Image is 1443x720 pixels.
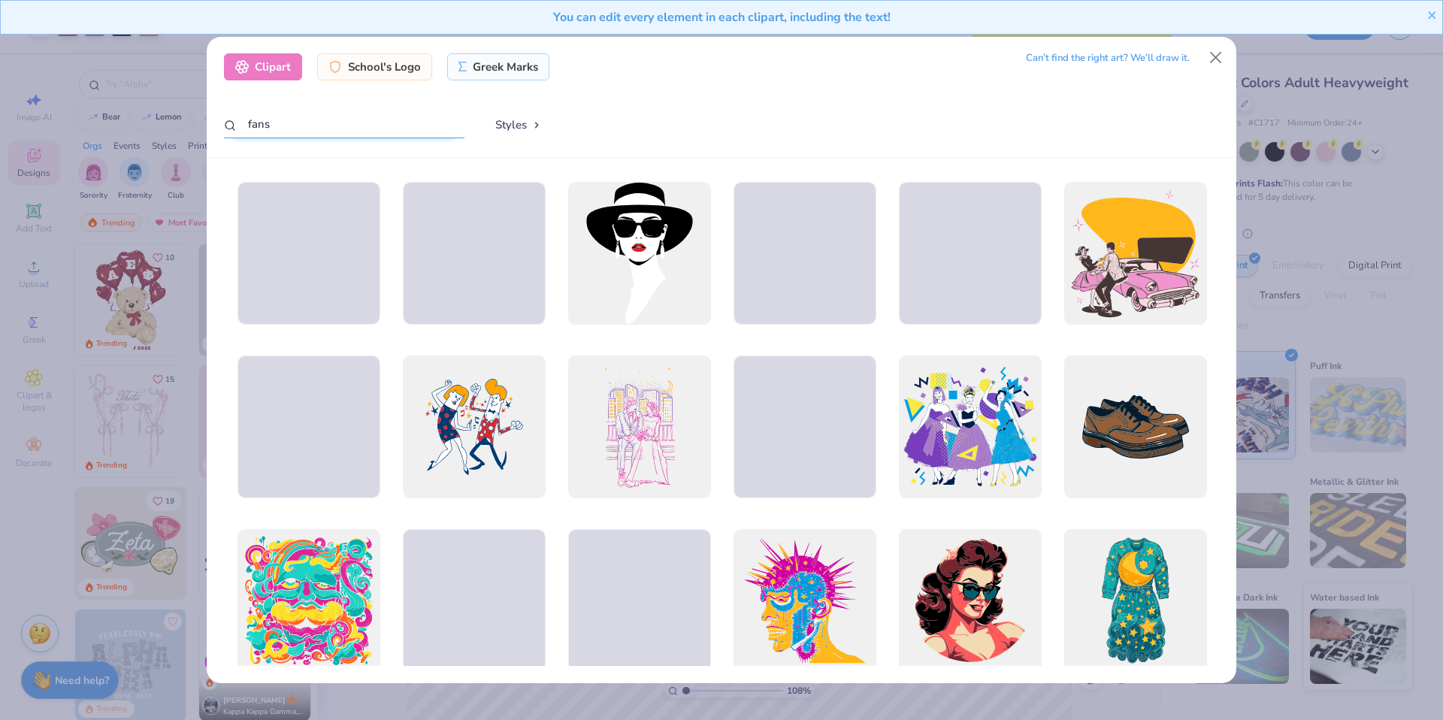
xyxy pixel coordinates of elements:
div: Clipart [224,53,302,80]
input: Search by name [224,110,464,138]
div: School's Logo [317,53,432,80]
div: You can edit every element in each clipart, including the text! [12,8,1431,26]
div: Can’t find the right art? We’ll draw it. [1026,45,1190,71]
button: Styles [479,110,558,139]
button: close [1427,5,1438,23]
div: Greek Marks [447,53,550,80]
button: Close [1202,44,1230,72]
